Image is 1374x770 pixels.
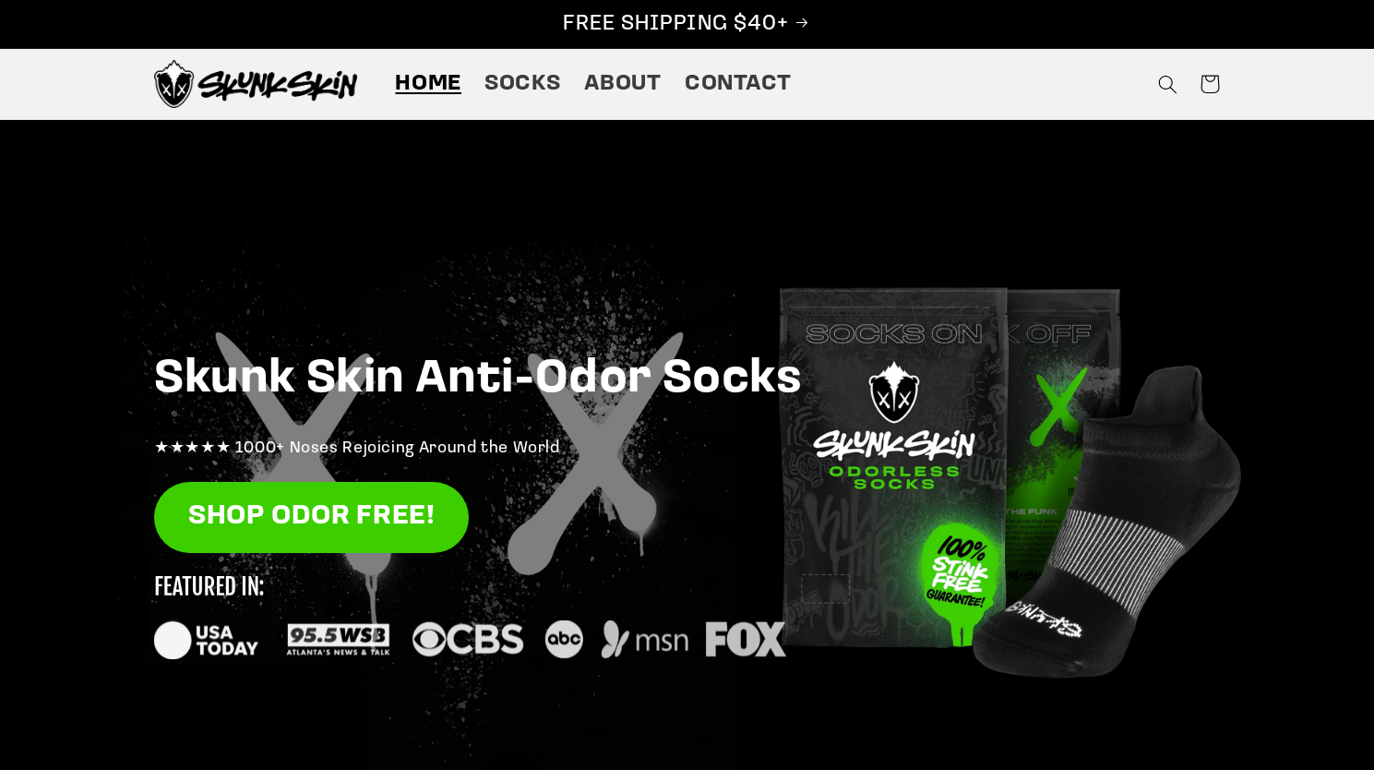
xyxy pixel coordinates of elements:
[154,356,803,403] strong: Skunk Skin Anti-Odor Socks
[1146,63,1189,105] summary: Search
[473,58,572,110] a: Socks
[384,58,473,110] a: Home
[673,58,803,110] a: Contact
[154,60,357,108] img: Skunk Skin Anti-Odor Socks.
[19,10,1355,39] p: FREE SHIPPING $40+
[484,70,560,99] span: Socks
[584,70,662,99] span: About
[395,70,461,99] span: Home
[572,58,673,110] a: About
[154,482,469,553] a: SHOP ODOR FREE!
[154,435,1220,464] p: ★★★★★ 1000+ Noses Rejoicing Around the World
[154,576,786,659] img: new_featured_logos_1_small.svg
[685,70,791,99] span: Contact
